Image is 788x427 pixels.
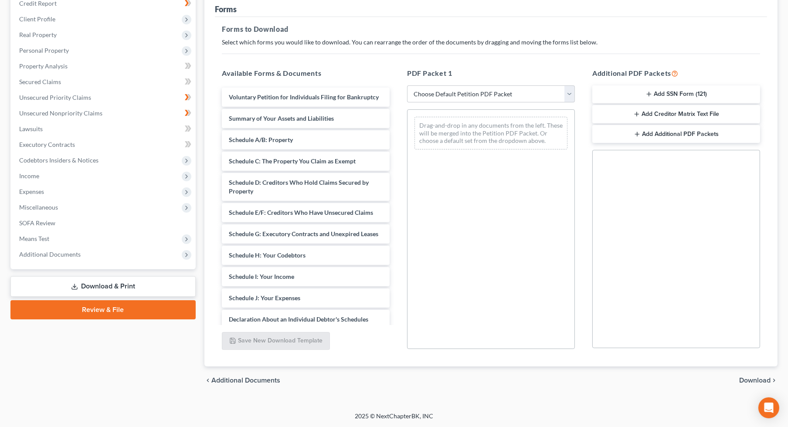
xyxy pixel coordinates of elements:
[19,47,69,54] span: Personal Property
[739,377,771,384] span: Download
[592,68,760,78] h5: Additional PDF Packets
[229,157,356,165] span: Schedule C: The Property You Claim as Exempt
[12,58,196,74] a: Property Analysis
[229,251,306,259] span: Schedule H: Your Codebtors
[592,125,760,143] button: Add Additional PDF Packets
[592,85,760,104] button: Add SSN Form (121)
[211,377,280,384] span: Additional Documents
[12,121,196,137] a: Lawsuits
[19,235,49,242] span: Means Test
[204,377,211,384] i: chevron_left
[407,68,575,78] h5: PDF Packet 1
[19,172,39,180] span: Income
[19,188,44,195] span: Expenses
[229,230,378,237] span: Schedule G: Executory Contracts and Unexpired Leases
[229,273,294,280] span: Schedule I: Your Income
[771,377,778,384] i: chevron_right
[592,105,760,123] button: Add Creditor Matrix Text File
[414,117,567,149] div: Drag-and-drop in any documents from the left. These will be merged into the Petition PDF Packet. ...
[19,15,55,23] span: Client Profile
[19,219,55,227] span: SOFA Review
[229,315,368,323] span: Declaration About an Individual Debtor's Schedules
[19,141,75,148] span: Executory Contracts
[19,156,98,164] span: Codebtors Insiders & Notices
[229,93,379,101] span: Voluntary Petition for Individuals Filing for Bankruptcy
[204,377,280,384] a: chevron_left Additional Documents
[12,74,196,90] a: Secured Claims
[229,115,334,122] span: Summary of Your Assets and Liabilities
[12,215,196,231] a: SOFA Review
[10,300,196,319] a: Review & File
[19,62,68,70] span: Property Analysis
[222,68,390,78] h5: Available Forms & Documents
[229,179,369,195] span: Schedule D: Creditors Who Hold Claims Secured by Property
[19,78,61,85] span: Secured Claims
[12,137,196,152] a: Executory Contracts
[229,209,373,216] span: Schedule E/F: Creditors Who Have Unsecured Claims
[19,251,81,258] span: Additional Documents
[229,136,293,143] span: Schedule A/B: Property
[739,377,778,384] button: Download chevron_right
[19,125,43,132] span: Lawsuits
[19,94,91,101] span: Unsecured Priority Claims
[215,4,237,14] div: Forms
[222,24,760,34] h5: Forms to Download
[222,332,330,350] button: Save New Download Template
[19,109,102,117] span: Unsecured Nonpriority Claims
[19,31,57,38] span: Real Property
[229,294,300,302] span: Schedule J: Your Expenses
[19,203,58,211] span: Miscellaneous
[12,105,196,121] a: Unsecured Nonpriority Claims
[12,90,196,105] a: Unsecured Priority Claims
[10,276,196,297] a: Download & Print
[222,38,760,47] p: Select which forms you would like to download. You can rearrange the order of the documents by dr...
[758,397,779,418] div: Open Intercom Messenger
